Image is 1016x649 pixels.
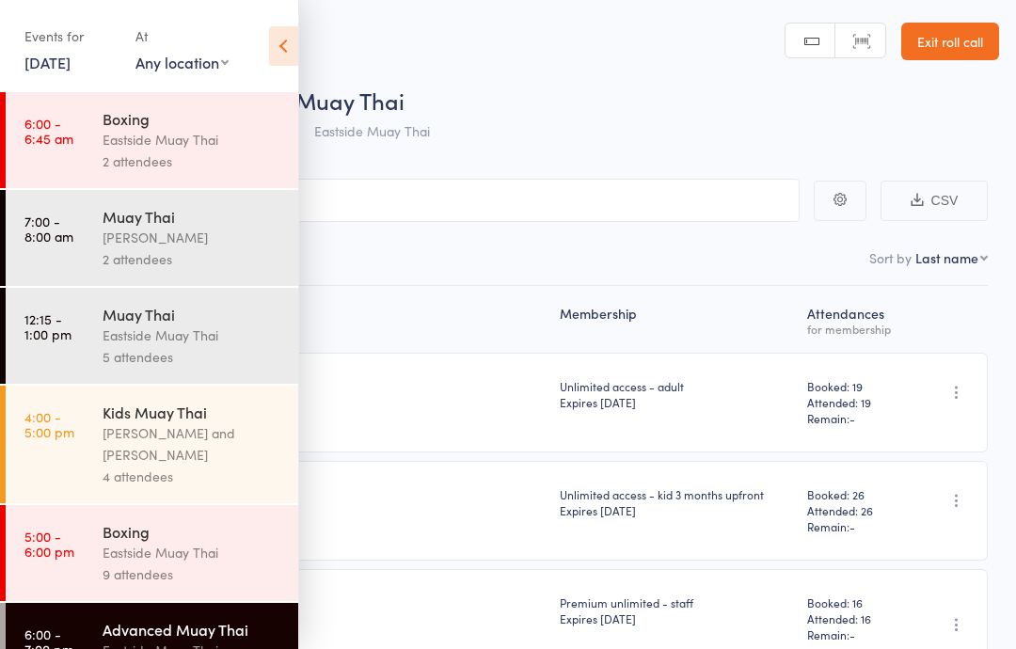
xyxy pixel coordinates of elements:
[6,190,298,286] a: 7:00 -8:00 amMuay Thai[PERSON_NAME]2 attendees
[560,378,791,410] div: Unlimited access - adult
[807,502,903,518] span: Attended: 26
[560,610,791,626] div: Expires [DATE]
[103,466,282,487] div: 4 attendees
[103,619,282,640] div: Advanced Muay Thai
[869,248,912,267] label: Sort by
[881,181,988,221] button: CSV
[103,108,282,129] div: Boxing
[807,610,903,626] span: Attended: 16
[800,294,911,344] div: Atten­dances
[807,410,903,426] span: Remain:
[6,288,298,384] a: 12:15 -1:00 pmMuay ThaiEastside Muay Thai5 attendees
[901,23,999,60] a: Exit roll call
[103,129,282,150] div: Eastside Muay Thai
[103,521,282,542] div: Boxing
[807,626,903,642] span: Remain:
[849,626,855,642] span: -
[24,52,71,72] a: [DATE]
[807,394,903,410] span: Attended: 19
[103,324,282,346] div: Eastside Muay Thai
[915,248,978,267] div: Last name
[560,394,791,410] div: Expires [DATE]
[849,518,855,534] span: -
[24,409,74,439] time: 4:00 - 5:00 pm
[103,206,282,227] div: Muay Thai
[135,52,229,72] div: Any location
[103,402,282,422] div: Kids Muay Thai
[135,21,229,52] div: At
[103,542,282,563] div: Eastside Muay Thai
[24,311,71,341] time: 12:15 - 1:00 pm
[103,227,282,248] div: [PERSON_NAME]
[103,248,282,270] div: 2 attendees
[807,486,903,502] span: Booked: 26
[103,422,282,466] div: [PERSON_NAME] and [PERSON_NAME]
[103,304,282,324] div: Muay Thai
[24,21,117,52] div: Events for
[6,505,298,601] a: 5:00 -6:00 pmBoxingEastside Muay Thai9 attendees
[24,116,73,146] time: 6:00 - 6:45 am
[807,378,903,394] span: Booked: 19
[28,179,800,222] input: Search by name
[103,150,282,172] div: 2 attendees
[552,294,799,344] div: Membership
[849,410,855,426] span: -
[560,594,791,626] div: Premium unlimited - staff
[560,502,791,518] div: Expires [DATE]
[807,518,903,534] span: Remain:
[24,214,73,244] time: 7:00 - 8:00 am
[24,529,74,559] time: 5:00 - 6:00 pm
[807,323,903,335] div: for membership
[314,121,430,140] span: Eastside Muay Thai
[6,386,298,503] a: 4:00 -5:00 pmKids Muay Thai[PERSON_NAME] and [PERSON_NAME]4 attendees
[560,486,791,518] div: Unlimited access - kid 3 months upfront
[6,92,298,188] a: 6:00 -6:45 amBoxingEastside Muay Thai2 attendees
[103,346,282,368] div: 5 attendees
[807,594,903,610] span: Booked: 16
[103,563,282,585] div: 9 attendees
